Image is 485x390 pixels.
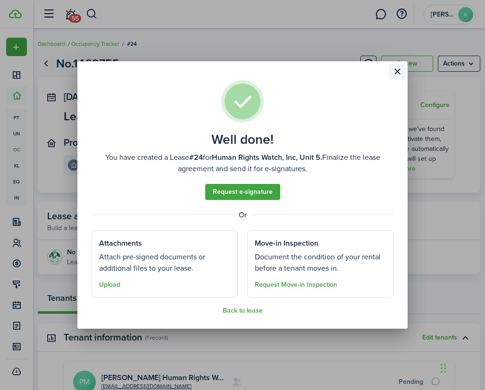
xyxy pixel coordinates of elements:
[99,251,230,274] well-done-section-description: Attach pre-signed documents or additional files to your lease.
[189,152,203,163] b: #24
[205,184,280,200] a: Request e-signature
[438,345,485,390] iframe: To enrich screen reader interactions, please activate Accessibility in Grammarly extension settings
[211,132,274,147] well-done-title: Well done!
[255,238,318,249] well-done-section-title: Move-in Inspection
[92,209,393,221] well-done-separator: Or
[92,152,393,174] well-done-description: You have created a Lease for Finalize the lease agreement and send it for e-signatures.
[99,238,142,249] well-done-section-title: Attachments
[441,354,446,382] div: Drag
[99,281,120,289] button: Upload
[438,345,485,390] div: Chat Widget
[389,64,405,80] button: Close modal
[212,152,322,163] b: Human Rights Watch, Inc, Unit 5.
[255,251,386,274] well-done-section-description: Document the condition of your rental before a tenant moves in.
[223,307,263,315] button: Back to lease
[255,281,337,289] button: Request Move-in Inspection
